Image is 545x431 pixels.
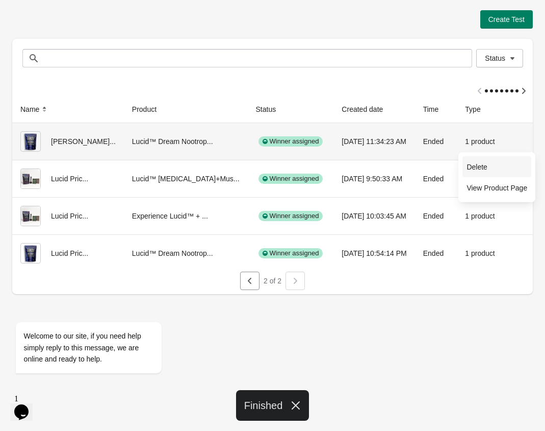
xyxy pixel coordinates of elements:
[132,206,240,226] div: Experience Lucid™ + ...
[264,277,281,285] span: 2 of 2
[476,49,523,67] button: Status
[488,15,525,23] span: Create Test
[338,100,397,118] button: Created date
[10,230,194,385] iframe: chat widget
[20,169,116,189] div: Lucid Pric...
[342,243,406,264] div: [DATE] 10:54:14 PM
[466,183,527,193] span: View Product Page
[465,243,495,264] div: 1 product
[16,100,54,118] button: Name
[10,390,43,421] iframe: chat widget
[462,177,531,198] button: View Product Page
[423,169,449,189] div: Ended
[461,100,495,118] button: Type
[132,131,240,152] div: Lucid™ Dream Nootrop...
[132,169,240,189] div: Lucid™ [MEDICAL_DATA]+Mus...
[423,243,449,264] div: Ended
[485,54,505,62] span: Status
[342,169,406,189] div: [DATE] 9:50:33 AM
[342,131,406,152] div: [DATE] 11:34:23 AM
[258,174,323,184] div: Winner assigned
[462,156,531,177] button: Delete
[465,206,495,226] div: 1 product
[423,131,449,152] div: Ended
[20,131,116,152] div: [PERSON_NAME]...
[419,100,453,118] button: Time
[236,390,309,421] div: Finished
[128,100,171,118] button: Product
[342,206,406,226] div: [DATE] 10:03:45 AM
[480,10,533,29] button: Create Test
[252,100,291,118] button: Status
[258,211,323,221] div: Winner assigned
[258,248,323,258] div: Winner assigned
[20,206,116,226] div: Lucid Pric...
[258,136,323,147] div: Winner assigned
[466,162,527,172] span: Delete
[423,206,449,226] div: Ended
[465,131,495,152] div: 1 product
